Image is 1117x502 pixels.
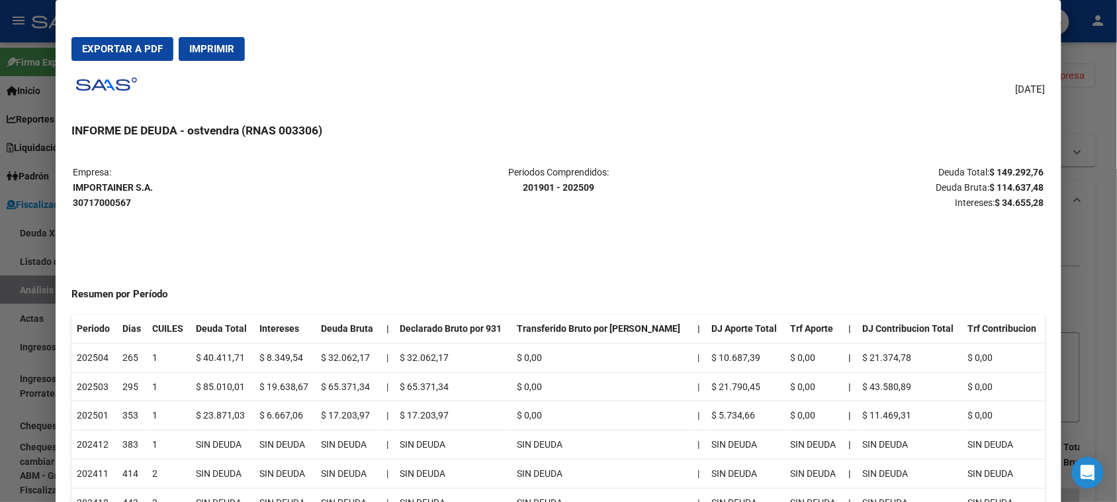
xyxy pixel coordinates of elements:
td: | [693,343,707,372]
td: 1 [147,343,190,372]
td: $ 0,00 [512,401,693,430]
td: 1 [147,430,190,460]
th: Transferido Bruto por [PERSON_NAME] [512,315,693,343]
td: SIN DEUDA [254,459,316,488]
th: Deuda Bruta [316,315,380,343]
td: 383 [117,430,148,460]
td: SIN DEUDA [963,430,1046,460]
h4: Resumen por Período [71,287,1045,302]
th: | [844,315,858,343]
td: $ 0,00 [963,372,1046,401]
td: 295 [117,372,148,401]
td: SIN DEUDA [785,459,844,488]
p: Deuda Total: Deuda Bruta: Intereses: [721,165,1044,210]
th: Trf Aporte [785,315,844,343]
p: Periodos Comprendidos: [397,165,720,195]
td: 1 [147,372,190,401]
td: $ 21.790,45 [706,372,785,401]
th: CUILES [147,315,190,343]
td: $ 40.411,71 [191,343,254,372]
td: 202504 [71,343,116,372]
td: $ 11.469,31 [857,401,963,430]
strong: $ 149.292,76 [990,167,1044,177]
th: Trf Contribucion [963,315,1046,343]
td: SIN DEUDA [316,430,380,460]
td: $ 17.203,97 [395,401,512,430]
td: $ 0,00 [785,401,844,430]
td: 2 [147,459,190,488]
td: $ 0,00 [963,401,1046,430]
td: SIN DEUDA [512,430,693,460]
th: | [844,459,858,488]
th: Intereses [254,315,316,343]
td: 202411 [71,459,116,488]
td: SIN DEUDA [706,430,785,460]
th: | [844,430,858,460]
td: | [381,401,395,430]
td: $ 0,00 [963,343,1046,372]
td: SIN DEUDA [395,459,512,488]
td: $ 10.687,39 [706,343,785,372]
td: SIN DEUDA [316,459,380,488]
td: | [693,459,707,488]
td: | [381,372,395,401]
td: SIN DEUDA [785,430,844,460]
td: 1 [147,401,190,430]
strong: $ 114.637,48 [990,182,1044,193]
td: $ 0,00 [512,343,693,372]
td: SIN DEUDA [395,430,512,460]
td: | [693,401,707,430]
td: $ 21.374,78 [857,343,963,372]
td: $ 65.371,34 [395,372,512,401]
td: | [381,343,395,372]
td: | [381,459,395,488]
td: 202503 [71,372,116,401]
td: 414 [117,459,148,488]
td: SIN DEUDA [254,430,316,460]
td: $ 43.580,89 [857,372,963,401]
td: SIN DEUDA [963,459,1046,488]
th: | [844,372,858,401]
td: $ 19.638,67 [254,372,316,401]
td: 202501 [71,401,116,430]
td: SIN DEUDA [191,430,254,460]
th: DJ Contribucion Total [857,315,963,343]
th: | [844,343,858,372]
th: | [381,315,395,343]
span: [DATE] [1016,82,1046,97]
th: Declarado Bruto por 931 [395,315,512,343]
td: 202412 [71,430,116,460]
h3: INFORME DE DEUDA - ostvendra (RNAS 003306) [71,122,1045,139]
td: $ 6.667,06 [254,401,316,430]
strong: 201901 - 202509 [523,182,594,193]
td: $ 0,00 [785,372,844,401]
td: $ 17.203,97 [316,401,380,430]
td: SIN DEUDA [857,459,963,488]
td: $ 32.062,17 [395,343,512,372]
td: $ 0,00 [785,343,844,372]
div: Open Intercom Messenger [1072,457,1104,489]
button: Exportar a PDF [71,37,173,61]
td: $ 23.871,03 [191,401,254,430]
td: | [693,430,707,460]
td: SIN DEUDA [512,459,693,488]
td: SIN DEUDA [706,459,785,488]
th: Dias [117,315,148,343]
td: $ 0,00 [512,372,693,401]
th: Deuda Total [191,315,254,343]
span: Exportar a PDF [82,43,163,55]
td: $ 32.062,17 [316,343,380,372]
td: | [693,372,707,401]
td: SIN DEUDA [191,459,254,488]
td: $ 8.349,54 [254,343,316,372]
span: Imprimir [189,43,234,55]
td: $ 85.010,01 [191,372,254,401]
strong: IMPORTAINER S.A. 30717000567 [73,182,153,208]
td: $ 65.371,34 [316,372,380,401]
th: | [844,401,858,430]
th: | [693,315,707,343]
td: SIN DEUDA [857,430,963,460]
td: | [381,430,395,460]
th: DJ Aporte Total [706,315,785,343]
th: Periodo [71,315,116,343]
